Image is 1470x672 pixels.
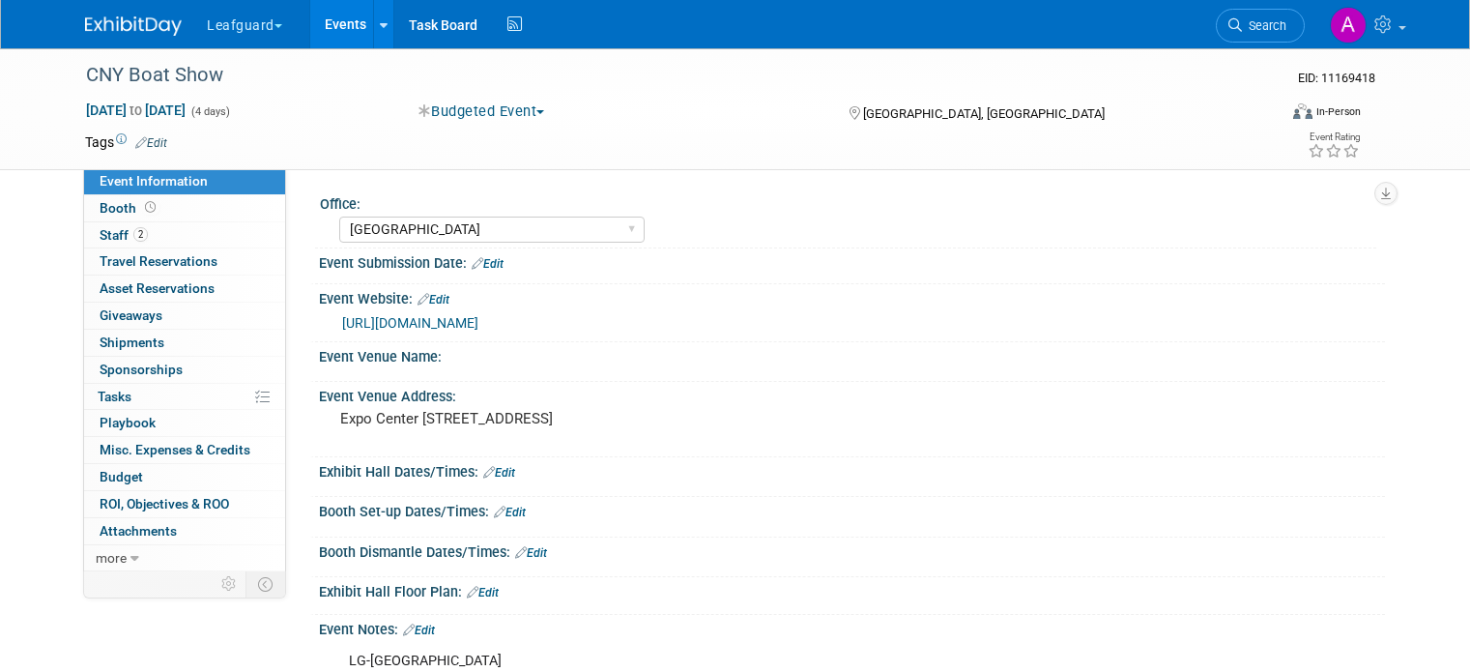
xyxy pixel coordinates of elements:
[84,384,285,410] a: Tasks
[85,102,187,119] span: [DATE] [DATE]
[135,136,167,150] a: Edit
[84,222,285,248] a: Staff2
[84,518,285,544] a: Attachments
[84,168,285,194] a: Event Information
[100,469,143,484] span: Budget
[342,315,478,331] a: [URL][DOMAIN_NAME]
[96,550,127,566] span: more
[84,545,285,571] a: more
[84,248,285,275] a: Travel Reservations
[319,342,1385,366] div: Event Venue Name:
[100,335,164,350] span: Shipments
[85,132,167,152] td: Tags
[319,382,1385,406] div: Event Venue Address:
[213,571,246,597] td: Personalize Event Tab Strip
[84,276,285,302] a: Asset Reservations
[100,415,156,430] span: Playbook
[100,523,177,539] span: Attachments
[133,227,148,242] span: 2
[100,496,229,511] span: ROI, Objectives & ROO
[319,284,1385,309] div: Event Website:
[319,538,1385,563] div: Booth Dismantle Dates/Times:
[84,437,285,463] a: Misc. Expenses & Credits
[1216,9,1305,43] a: Search
[84,410,285,436] a: Playbook
[79,58,1253,93] div: CNY Boat Show
[100,442,250,457] span: Misc. Expenses & Credits
[467,586,499,599] a: Edit
[319,577,1385,602] div: Exhibit Hall Floor Plan:
[100,280,215,296] span: Asset Reservations
[84,195,285,221] a: Booth
[100,253,217,269] span: Travel Reservations
[1293,103,1312,119] img: Format-Inperson.png
[319,457,1385,482] div: Exhibit Hall Dates/Times:
[319,615,1385,640] div: Event Notes:
[319,248,1385,274] div: Event Submission Date:
[319,497,1385,522] div: Booth Set-up Dates/Times:
[418,293,449,307] a: Edit
[127,102,145,118] span: to
[84,464,285,490] a: Budget
[246,571,286,597] td: Toggle Event Tabs
[1308,132,1360,142] div: Event Rating
[100,362,183,377] span: Sponsorships
[100,307,162,323] span: Giveaways
[1242,18,1286,33] span: Search
[100,200,159,216] span: Booth
[472,257,504,271] a: Edit
[320,190,1376,214] div: Office:
[84,357,285,383] a: Sponsorships
[1315,104,1361,119] div: In-Person
[98,389,131,404] span: Tasks
[141,200,159,215] span: Booth not reserved yet
[412,102,553,122] button: Budgeted Event
[494,506,526,519] a: Edit
[1330,7,1367,44] img: Amy Crawford
[85,16,182,36] img: ExhibitDay
[403,624,435,637] a: Edit
[483,466,515,480] a: Edit
[84,330,285,356] a: Shipments
[1172,101,1361,130] div: Event Format
[189,105,230,118] span: (4 days)
[863,106,1105,121] span: [GEOGRAPHIC_DATA], [GEOGRAPHIC_DATA]
[100,227,148,243] span: Staff
[515,546,547,560] a: Edit
[340,410,742,427] pre: Expo Center [STREET_ADDRESS]
[84,491,285,517] a: ROI, Objectives & ROO
[84,303,285,329] a: Giveaways
[100,173,208,189] span: Event Information
[1298,71,1375,85] span: Event ID: 11169418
